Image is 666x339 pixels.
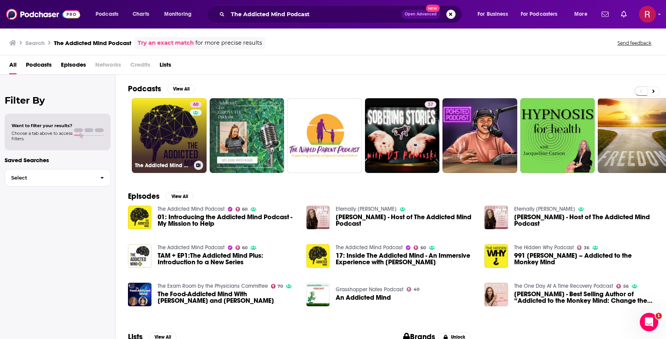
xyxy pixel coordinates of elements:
[128,191,160,201] h2: Episodes
[228,8,401,20] input: Search podcasts, credits, & more...
[336,252,475,265] a: 17: Inside The Addicted Mind - An Immersive Experience with Elvar Sig
[158,291,297,304] a: The Food-Addicted Mind With Dotsie Bausch and Alexandra Paul
[306,283,330,306] img: An Addicted Mind
[639,6,656,23] img: User Profile
[514,252,654,265] span: 991 [PERSON_NAME] – Addicted to the Monkey Mind
[514,244,574,251] a: The Hidden Why Podcast
[96,9,118,20] span: Podcasts
[132,98,207,173] a: 60The Addicted Mind Podcast
[235,245,248,250] a: 60
[128,84,161,94] h2: Podcasts
[336,214,475,227] span: [PERSON_NAME] - Host of The Addicted Mind Podcast
[407,287,419,292] a: 40
[12,123,72,128] span: Want to filter your results?
[25,39,45,47] h3: Search
[484,283,508,306] img: JF Benoist - Best Selling Author of “Addicted to the Monkey Mind: Change the Programming That Sab...
[128,244,151,268] img: TAM + EP1:The Addicted Mind Plus: Introduction to a New Series
[195,39,262,47] span: for more precise results
[164,9,192,20] span: Monitoring
[514,252,654,265] a: 991 J.F. Benoist – Addicted to the Monkey Mind
[128,283,151,306] img: The Food-Addicted Mind With Dotsie Bausch and Alexandra Paul
[414,245,426,250] a: 60
[514,291,654,304] span: [PERSON_NAME] - Best Selling Author of “Addicted to the Monkey Mind: Change the Programming That ...
[95,59,121,74] span: Networks
[214,5,469,23] div: Search podcasts, credits, & more...
[158,244,225,251] a: The Addicted Mind Podcast
[242,208,247,211] span: 60
[133,9,149,20] span: Charts
[584,246,589,250] span: 36
[428,101,433,109] span: 37
[656,313,662,319] span: 1
[336,214,475,227] a: Duane Osterlind - Host of The Addicted Mind Podcast
[472,8,518,20] button: open menu
[5,169,111,186] button: Select
[640,313,658,331] iframe: Intercom live chat
[242,246,247,250] span: 60
[365,98,440,173] a: 37
[6,7,80,22] img: Podchaser - Follow, Share and Rate Podcasts
[158,291,297,304] span: The Food-Addicted Mind With [PERSON_NAME] and [PERSON_NAME]
[336,294,391,301] a: An Addicted Mind
[5,95,111,106] h2: Filter By
[306,206,330,229] img: Duane Osterlind - Host of The Addicted Mind Podcast
[574,9,587,20] span: More
[516,8,569,20] button: open menu
[128,84,195,94] a: PodcastsView All
[425,101,436,107] a: 37
[401,10,440,19] button: Open AdvancedNew
[135,162,191,169] h3: The Addicted Mind Podcast
[306,244,330,268] img: 17: Inside The Addicted Mind - An Immersive Experience with Elvar Sig
[426,5,440,12] span: New
[514,283,613,289] a: The One Day At A Time Recovery Podcast
[618,8,630,21] a: Show notifications dropdown
[484,206,508,229] img: Duane Osterlind - Host of The Addicted Mind Podcast
[5,175,94,180] span: Select
[639,6,656,23] button: Show profile menu
[521,9,558,20] span: For Podcasters
[190,101,202,107] a: 60
[12,131,72,141] span: Choose a tab above to access filters.
[616,284,629,289] a: 56
[158,283,268,289] a: The Exam Room by the Physicians Committee
[158,252,297,265] a: TAM + EP1:The Addicted Mind Plus: Introduction to a New Series
[484,244,508,268] img: 991 J.F. Benoist – Addicted to the Monkey Mind
[569,8,597,20] button: open menu
[615,40,654,46] button: Send feedback
[277,285,283,288] span: 70
[5,156,111,164] p: Saved Searches
[160,59,171,74] a: Lists
[167,84,195,94] button: View All
[138,39,194,47] a: Try an exact match
[193,101,198,109] span: 60
[336,286,404,293] a: Grasshopper Notes Podcast
[9,59,17,74] span: All
[514,214,654,227] a: Duane Osterlind - Host of The Addicted Mind Podcast
[514,291,654,304] a: JF Benoist - Best Selling Author of “Addicted to the Monkey Mind: Change the Programming That Sab...
[336,252,475,265] span: 17: Inside The Addicted Mind - An Immersive Experience with [PERSON_NAME]
[158,214,297,227] a: 01: Introducing the Addicted Mind Podcast - My Mission to Help
[90,8,128,20] button: open menu
[26,59,52,74] a: Podcasts
[420,246,426,250] span: 60
[271,284,283,289] a: 70
[166,192,193,201] button: View All
[128,206,151,229] img: 01: Introducing the Addicted Mind Podcast - My Mission to Help
[514,214,654,227] span: [PERSON_NAME] - Host of The Addicted Mind Podcast
[336,244,403,251] a: The Addicted Mind Podcast
[405,12,437,16] span: Open Advanced
[235,207,248,211] a: 60
[128,191,193,201] a: EpisodesView All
